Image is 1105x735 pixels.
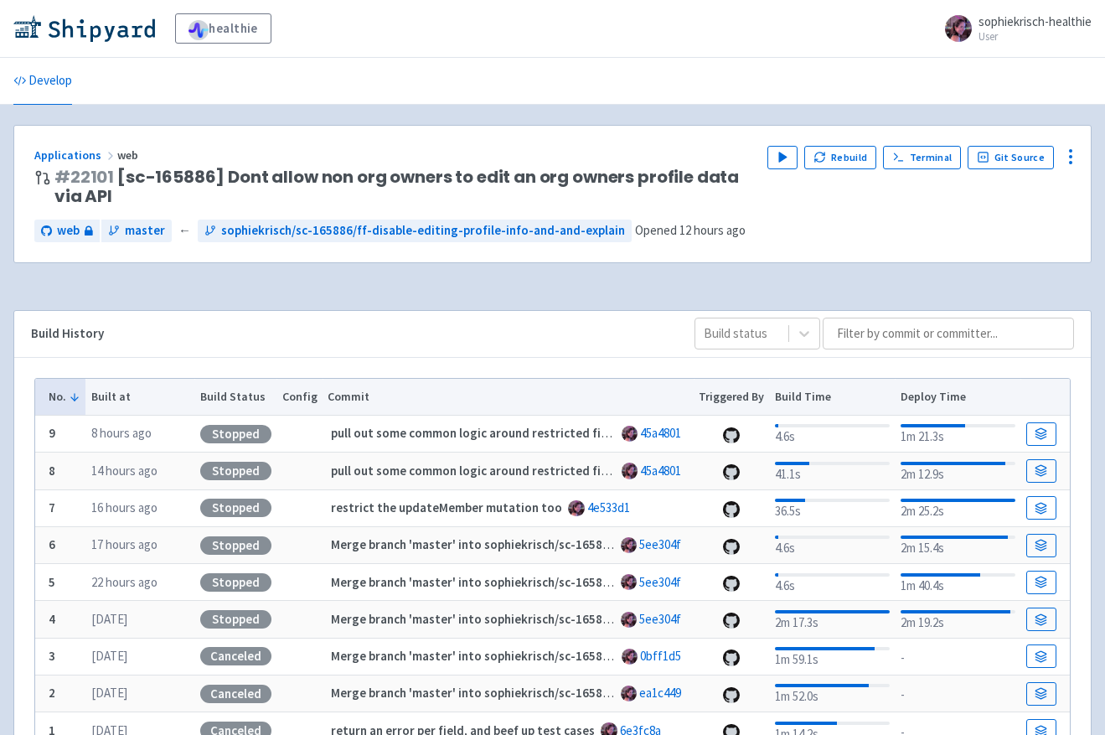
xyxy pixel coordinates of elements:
[775,532,890,558] div: 4.6s
[91,536,157,552] time: 17 hours ago
[200,462,271,480] div: Stopped
[639,611,681,627] a: 5ee304f
[640,463,681,479] a: 45a4801
[1026,459,1056,483] a: Build Details
[639,574,681,590] a: 5ee304f
[775,644,890,670] div: 1m 59.1s
[49,536,55,552] b: 6
[91,463,157,479] time: 14 hours ago
[57,221,80,241] span: web
[775,570,890,596] div: 4.6s
[200,685,271,703] div: Canceled
[198,220,632,242] a: sophiekrisch/sc-165886/ff-disable-editing-profile-info-and-and-explain
[1026,644,1056,668] a: Build Details
[323,379,694,416] th: Commit
[49,388,80,406] button: No.
[91,611,127,627] time: [DATE]
[978,31,1092,42] small: User
[587,499,630,515] a: 4e533d1
[49,611,55,627] b: 4
[13,58,72,105] a: Develop
[635,222,746,238] span: Opened
[978,13,1092,29] span: sophiekrisch-healthie
[1026,422,1056,446] a: Build Details
[85,379,194,416] th: Built at
[91,648,127,664] time: [DATE]
[640,648,681,664] a: 0bff1d5
[639,685,681,701] a: ea1c449
[775,421,890,447] div: 4.6s
[331,499,562,515] strong: restrict the updateMember mutation too
[775,607,890,633] div: 2m 17.3s
[34,220,100,242] a: web
[178,221,191,241] span: ←
[194,379,276,416] th: Build Status
[679,222,746,238] time: 12 hours ago
[883,146,961,169] a: Terminal
[91,685,127,701] time: [DATE]
[49,574,55,590] b: 5
[769,379,895,416] th: Build Time
[49,648,55,664] b: 3
[276,379,323,416] th: Config
[901,421,1015,447] div: 1m 21.3s
[1026,571,1056,594] a: Build Details
[767,146,798,169] button: Play
[34,148,117,163] a: Applications
[639,536,681,552] a: 5ee304f
[91,574,157,590] time: 22 hours ago
[31,324,668,344] div: Build History
[775,495,890,521] div: 36.5s
[901,458,1015,484] div: 2m 12.9s
[1026,608,1056,631] a: Build Details
[775,681,890,707] div: 1m 52.0s
[331,611,888,627] strong: Merge branch 'master' into sophiekrisch/sc-165886/ff-disable-editing-profile-info-and-and-explain
[49,685,55,701] b: 2
[901,607,1015,633] div: 2m 19.2s
[935,15,1092,42] a: sophiekrisch-healthie User
[13,15,155,42] img: Shipyard logo
[775,458,890,484] div: 41.1s
[331,536,888,552] strong: Merge branch 'master' into sophiekrisch/sc-165886/ff-disable-editing-profile-info-and-and-explain
[901,495,1015,521] div: 2m 25.2s
[200,573,271,592] div: Stopped
[125,221,165,241] span: master
[901,570,1015,596] div: 1m 40.4s
[968,146,1054,169] a: Git Source
[331,648,888,664] strong: Merge branch 'master' into sophiekrisch/sc-165886/ff-disable-editing-profile-info-and-and-explain
[804,146,876,169] button: Rebuild
[54,168,754,206] span: [sc-165886] Dont allow non org owners to edit an org owners profile data via API
[331,574,888,590] strong: Merge branch 'master' into sophiekrisch/sc-165886/ff-disable-editing-profile-info-and-and-explain
[200,425,271,443] div: Stopped
[49,463,55,479] b: 8
[91,499,157,515] time: 16 hours ago
[200,647,271,665] div: Canceled
[895,379,1020,416] th: Deploy Time
[823,318,1074,349] input: Filter by commit or committer...
[175,13,271,44] a: healthie
[1026,534,1056,557] a: Build Details
[221,221,625,241] span: sophiekrisch/sc-165886/ff-disable-editing-profile-info-and-and-explain
[901,682,1015,705] div: -
[49,425,55,441] b: 9
[901,532,1015,558] div: 2m 15.4s
[331,425,743,441] strong: pull out some common logic around restricted fields into a base mutation
[200,536,271,555] div: Stopped
[49,499,55,515] b: 7
[200,499,271,517] div: Stopped
[331,685,888,701] strong: Merge branch 'master' into sophiekrisch/sc-165886/ff-disable-editing-profile-info-and-and-explain
[1026,496,1056,520] a: Build Details
[694,379,770,416] th: Triggered By
[91,425,152,441] time: 8 hours ago
[200,610,271,629] div: Stopped
[901,645,1015,668] div: -
[331,463,743,479] strong: pull out some common logic around restricted fields into a base mutation
[101,220,172,242] a: master
[117,148,141,163] span: web
[640,425,681,441] a: 45a4801
[54,165,114,189] a: #22101
[1026,682,1056,706] a: Build Details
